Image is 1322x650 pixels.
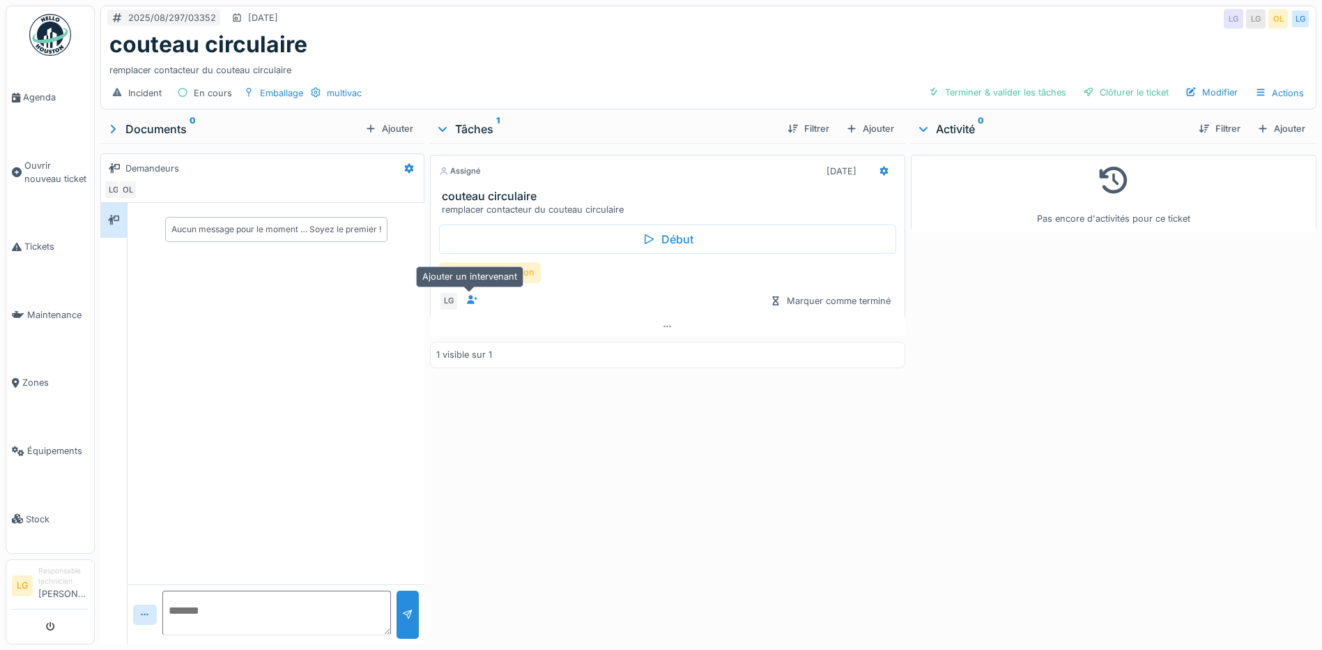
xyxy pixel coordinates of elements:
[978,121,984,137] sup: 0
[104,180,123,199] div: LG
[916,121,1188,137] div: Activité
[436,348,492,361] div: 1 visible sur 1
[12,566,89,610] a: LG Responsable technicien[PERSON_NAME]
[1249,83,1310,103] div: Actions
[1224,9,1243,29] div: LG
[6,213,94,281] a: Tickets
[439,225,896,254] div: Début
[22,376,89,389] span: Zones
[920,161,1307,226] div: Pas encore d'activités pour ce ticket
[439,262,541,282] div: fin d'intervention
[1291,9,1310,29] div: LG
[442,203,899,216] div: remplacer contacteur du couteau circulaire
[118,180,137,199] div: OL
[23,91,89,104] span: Agenda
[6,281,94,349] a: Maintenance
[27,308,89,322] span: Maintenance
[27,444,89,458] span: Équipements
[109,31,307,58] h1: couteau circulaire
[1252,119,1311,138] div: Ajouter
[24,159,89,186] span: Ouvrir nouveau ticket
[840,119,900,138] div: Ajouter
[1193,119,1246,138] div: Filtrer
[26,513,89,526] span: Stock
[436,121,776,137] div: Tâches
[360,119,419,138] div: Ajouter
[1180,83,1243,102] div: Modifier
[327,86,362,100] div: multivac
[6,63,94,132] a: Agenda
[6,417,94,485] a: Équipements
[1077,83,1174,102] div: Clôturer le ticket
[6,132,94,213] a: Ouvrir nouveau ticket
[12,575,33,596] li: LG
[248,11,278,24] div: [DATE]
[827,165,856,178] div: [DATE]
[439,165,481,177] div: Assigné
[194,86,232,100] div: En cours
[106,121,360,137] div: Documents
[439,292,459,311] div: LG
[190,121,196,137] sup: 0
[442,190,899,203] h3: couteau circulaire
[1268,9,1288,29] div: OL
[128,86,162,100] div: Incident
[764,292,896,310] div: Marquer comme terminé
[125,162,179,175] div: Demandeurs
[416,266,523,287] div: Ajouter un intervenant
[260,86,303,100] div: Emballage
[782,119,835,138] div: Filtrer
[923,83,1072,102] div: Terminer & valider les tâches
[29,14,71,56] img: Badge_color-CXgf-gQk.svg
[6,349,94,417] a: Zones
[6,485,94,553] a: Stock
[109,58,1307,77] div: remplacer contacteur du couteau circulaire
[24,240,89,253] span: Tickets
[38,566,89,606] li: [PERSON_NAME]
[1246,9,1266,29] div: LG
[496,121,500,137] sup: 1
[128,11,216,24] div: 2025/08/297/03352
[171,223,381,236] div: Aucun message pour le moment … Soyez le premier !
[38,566,89,587] div: Responsable technicien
